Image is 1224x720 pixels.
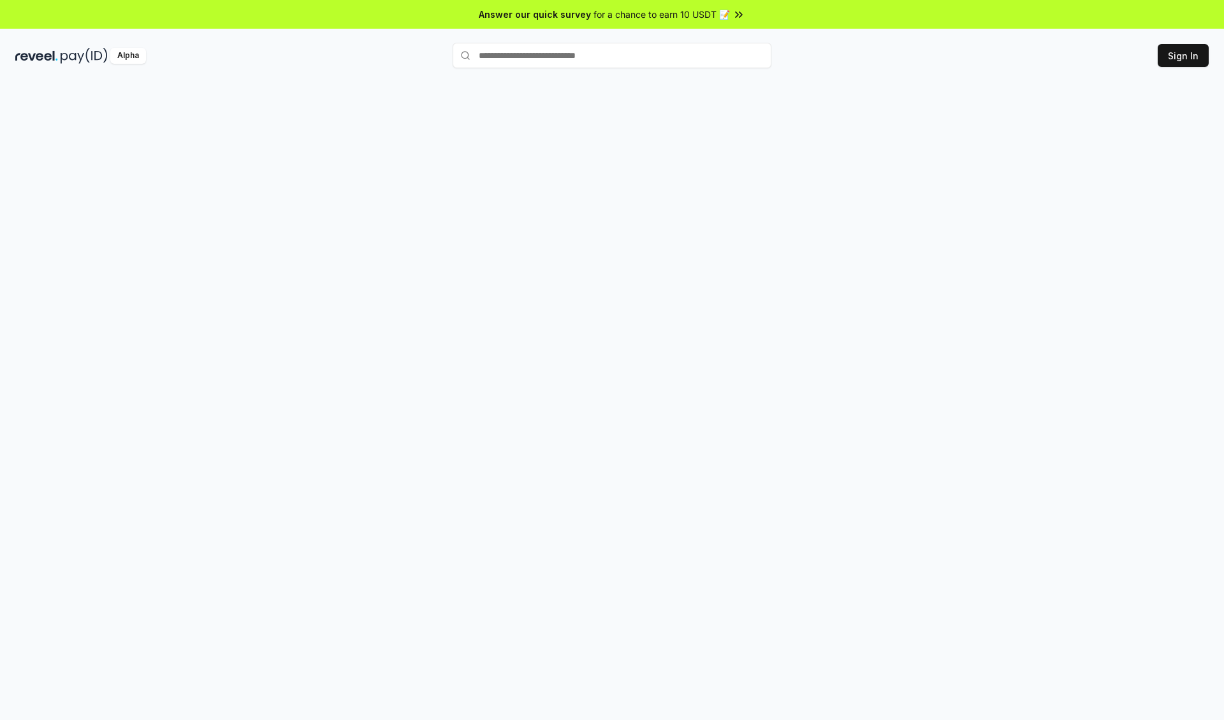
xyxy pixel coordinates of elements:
img: pay_id [61,48,108,64]
div: Alpha [110,48,146,64]
span: Answer our quick survey [479,8,591,21]
span: for a chance to earn 10 USDT 📝 [594,8,730,21]
button: Sign In [1158,44,1209,67]
img: reveel_dark [15,48,58,64]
